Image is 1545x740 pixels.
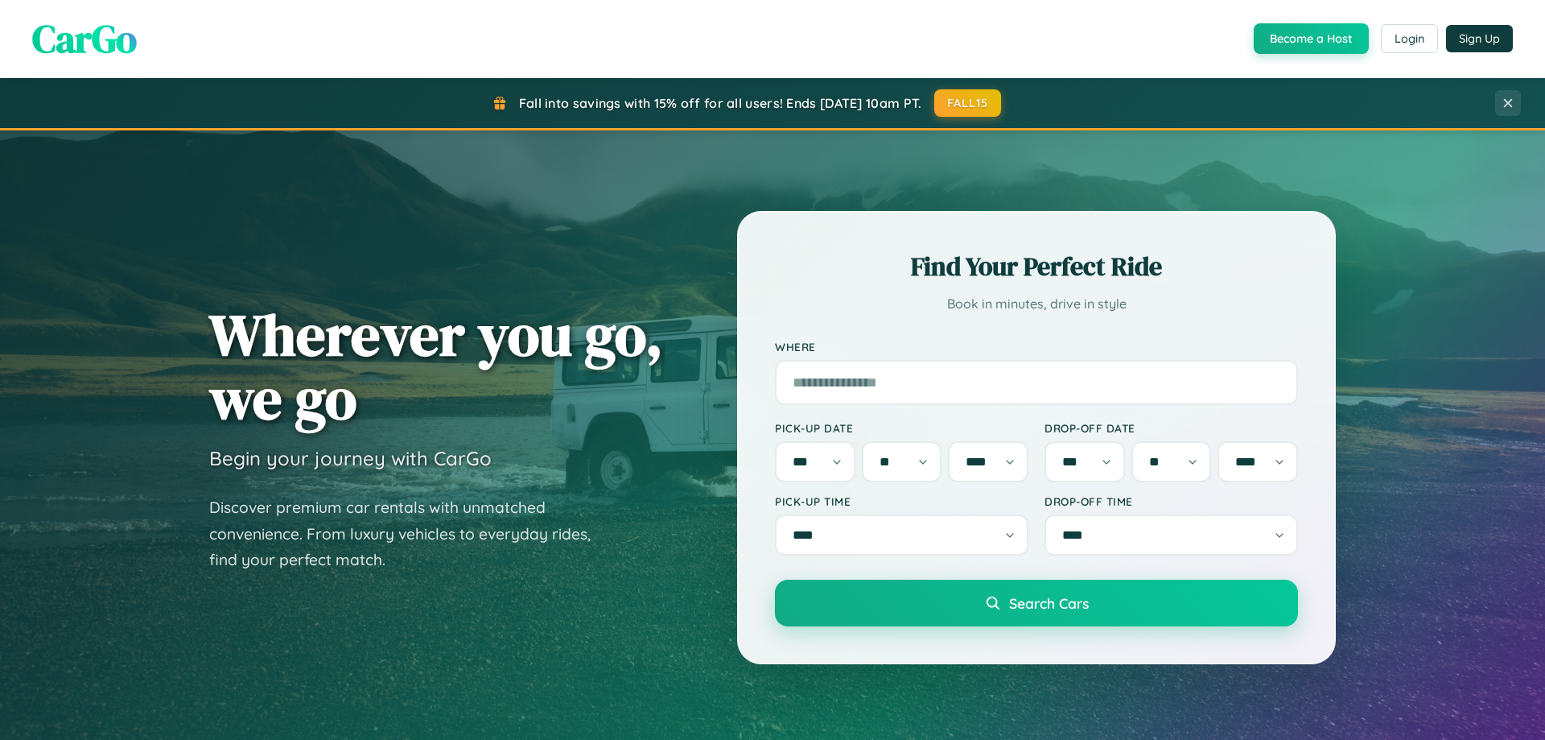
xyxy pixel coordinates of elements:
span: Fall into savings with 15% off for all users! Ends [DATE] 10am PT. [519,95,922,111]
button: Login [1381,24,1438,53]
p: Discover premium car rentals with unmatched convenience. From luxury vehicles to everyday rides, ... [209,494,612,573]
label: Pick-up Time [775,494,1028,508]
span: Search Cars [1009,594,1089,612]
h3: Begin your journey with CarGo [209,446,492,470]
button: Become a Host [1254,23,1369,54]
label: Where [775,340,1298,353]
h1: Wherever you go, we go [209,303,663,430]
button: Search Cars [775,580,1298,626]
label: Drop-off Date [1044,421,1298,435]
h2: Find Your Perfect Ride [775,249,1298,284]
label: Drop-off Time [1044,494,1298,508]
button: Sign Up [1446,25,1513,52]
button: FALL15 [934,89,1002,117]
label: Pick-up Date [775,421,1028,435]
span: CarGo [32,12,137,65]
p: Book in minutes, drive in style [775,292,1298,316]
